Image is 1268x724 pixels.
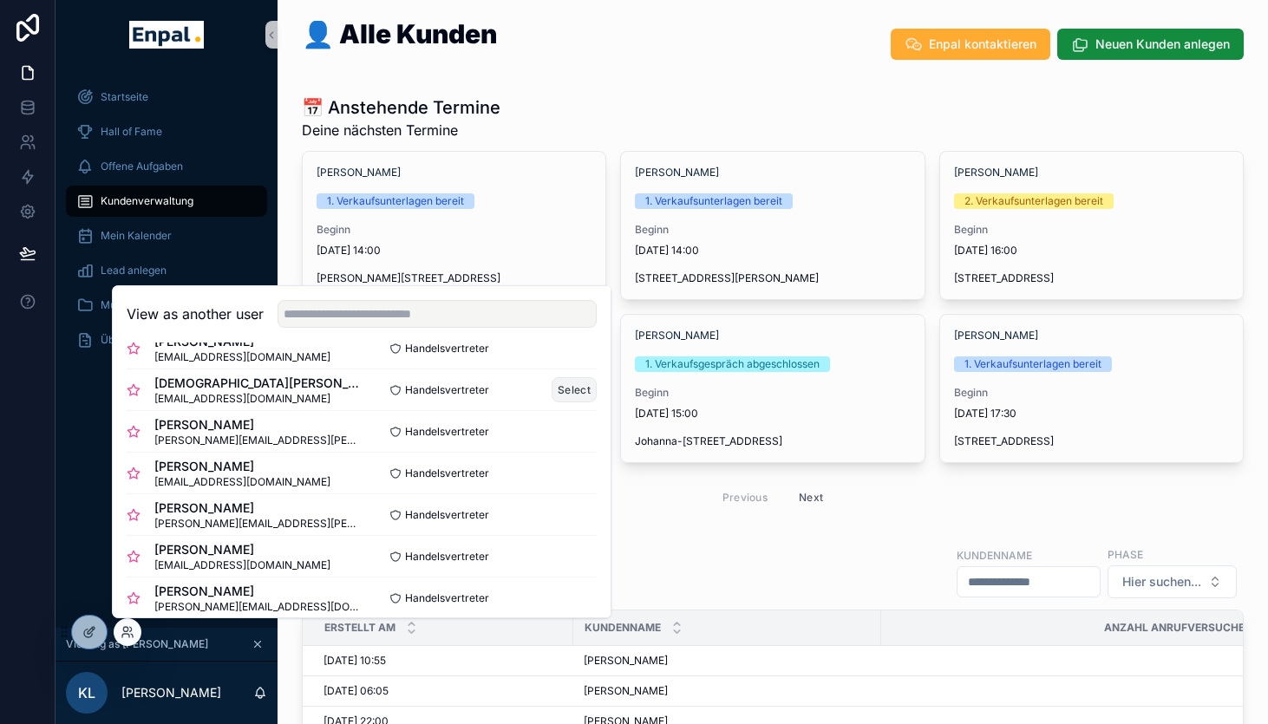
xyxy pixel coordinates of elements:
span: Handelsvertreter [405,466,489,480]
span: [DATE] 10:55 [324,654,386,668]
span: [DATE] 14:00 [635,244,910,258]
span: Muster-Dokumente [101,298,198,312]
span: [STREET_ADDRESS][PERSON_NAME] [635,271,910,285]
span: Johanna-[STREET_ADDRESS] [635,434,910,448]
span: [EMAIL_ADDRESS][DOMAIN_NAME] [154,558,330,572]
button: Select Button [1108,565,1237,598]
span: Lead anlegen [101,264,167,277]
span: [DATE] 15:00 [635,407,910,421]
span: Erstellt Am [324,621,395,635]
span: [DATE] 17:30 [954,407,1229,421]
a: [DATE] 10:55 [324,654,563,668]
a: Offene Aufgaben [66,151,267,182]
div: 2. Verkaufsunterlagen bereit [964,193,1103,209]
h1: 👤 Alle Kunden [302,21,497,47]
a: Muster-Dokumente [66,290,267,321]
div: 1. Verkaufsgespräch abgeschlossen [645,356,820,372]
span: Beginn [954,386,1229,400]
span: Handelsvertreter [405,591,489,605]
a: Lead anlegen [66,255,267,286]
span: [EMAIL_ADDRESS][DOMAIN_NAME] [154,475,330,489]
a: [PERSON_NAME] [954,166,1038,179]
span: Deine nächsten Termine [302,120,500,140]
div: scrollable content [56,69,278,378]
div: 1. Verkaufsunterlagen bereit [327,193,464,209]
button: Select [552,377,597,402]
a: [PERSON_NAME] [584,684,871,698]
span: Handelsvertreter [405,425,489,439]
button: Neuen Kunden anlegen [1057,29,1244,60]
a: Über mich [66,324,267,355]
span: [PERSON_NAME] [154,583,362,600]
span: [EMAIL_ADDRESS][DOMAIN_NAME] [154,350,330,364]
button: Next [787,484,835,511]
div: 1. Verkaufsunterlagen bereit [964,356,1101,372]
a: Hall of Fame [66,116,267,147]
span: Beginn [954,223,1229,237]
span: Über mich [101,333,152,347]
span: [DATE] 14:00 [317,244,592,258]
label: Phase [1108,546,1143,562]
span: [PERSON_NAME] [154,541,330,558]
span: [PERSON_NAME] [154,416,362,434]
span: [PERSON_NAME] [584,684,668,698]
a: [PERSON_NAME] [584,654,871,668]
span: Beginn [317,223,592,237]
span: Kundenverwaltung [101,194,193,208]
p: [PERSON_NAME] [121,684,221,701]
span: Beginn [635,223,910,237]
span: Handelsvertreter [405,383,489,397]
span: Anzahl Anrufversuche [1104,621,1245,635]
span: [STREET_ADDRESS] [954,271,1229,285]
span: [DATE] 16:00 [954,244,1229,258]
span: KL [78,682,95,703]
span: [PERSON_NAME][EMAIL_ADDRESS][PERSON_NAME][DOMAIN_NAME] [154,434,362,447]
a: [PERSON_NAME] [635,166,719,179]
a: [PERSON_NAME] [635,329,719,342]
a: Startseite [66,82,267,113]
h2: View as another user [127,303,264,324]
span: [PERSON_NAME][EMAIL_ADDRESS][PERSON_NAME][DOMAIN_NAME] [154,517,362,531]
span: [DEMOGRAPHIC_DATA][PERSON_NAME] [154,375,362,392]
span: [STREET_ADDRESS] [954,434,1229,448]
span: Handelsvertreter [405,508,489,522]
a: 3 [892,654,1267,668]
label: Kundenname [957,547,1032,563]
span: Hall of Fame [101,125,162,139]
span: Enpal kontaktieren [929,36,1036,53]
a: Mein Kalender [66,220,267,251]
img: App logo [129,21,203,49]
span: [PERSON_NAME][STREET_ADDRESS] [317,271,592,285]
a: [PERSON_NAME] [954,329,1038,342]
a: [PERSON_NAME] [317,166,401,179]
span: Offene Aufgaben [101,160,183,173]
span: [PERSON_NAME] [154,458,330,475]
span: [PERSON_NAME] [584,654,668,668]
span: Startseite [101,90,148,104]
button: Enpal kontaktieren [891,29,1050,60]
span: Beginn [635,386,910,400]
span: [EMAIL_ADDRESS][DOMAIN_NAME] [154,392,362,406]
span: Kundenname [585,621,661,635]
span: Handelsvertreter [405,342,489,355]
h1: 📅 Anstehende Termine [302,95,500,120]
a: 3 [892,684,1267,698]
span: Handelsvertreter [405,550,489,564]
span: Mein Kalender [101,229,172,243]
a: Kundenverwaltung [66,186,267,217]
div: 1. Verkaufsunterlagen bereit [645,193,782,209]
span: [PERSON_NAME][EMAIL_ADDRESS][DOMAIN_NAME] [154,600,362,614]
span: Neuen Kunden anlegen [1095,36,1230,53]
span: [PERSON_NAME] [154,499,362,517]
span: [DATE] 06:05 [324,684,389,698]
a: [DATE] 06:05 [324,684,563,698]
span: Hier suchen... [1122,573,1201,590]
